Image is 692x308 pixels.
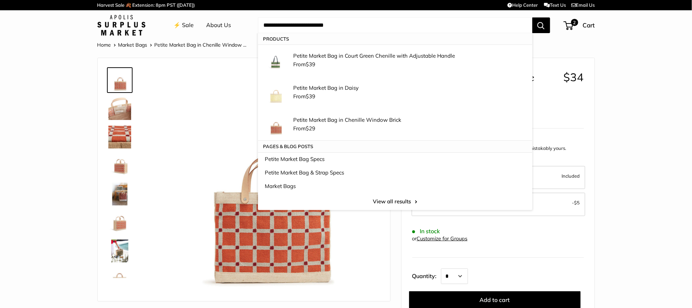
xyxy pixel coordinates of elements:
span: $39 [306,61,316,68]
a: Market Bags [118,42,147,48]
a: Petite Market Bag in Chenille Window Brick [107,210,133,235]
span: Petite Market Bag in Chenille Window ... [155,42,247,48]
img: description_Our very first Chenille-Jute Market bag [265,50,286,71]
a: Market Bags [258,179,532,193]
span: From [294,125,316,132]
button: Search [532,17,550,33]
img: Petite Market Bag in Chenille Window Brick [108,211,131,234]
img: Petite Market Bag in Chenille Window Brick [155,69,380,294]
span: $39 [306,93,316,100]
a: Petite Market Bag in Chenille Window Brick [107,124,133,150]
p: Petite Market Bag in Court Green Chenille with Adjustable Handle [294,52,525,59]
img: Petite Market Bag in Daisy [265,82,286,103]
img: Petite Market Bag in Chenille Window Brick [265,114,286,135]
a: Petite Market Bag in Chenille Window Brick [107,238,133,264]
span: $5 [574,200,580,205]
img: Petite Market Bag in Chenille Window Brick [108,154,131,177]
a: Petite Market Bag in Chenille Window Brick [107,96,133,121]
a: Petite Market Bag Specs [258,152,532,166]
a: View all results [258,193,532,210]
img: Petite Market Bag in Chenille Window Brick [108,183,131,205]
p: Products [258,33,532,45]
img: Petite Market Bag in Chenille Window Brick [108,97,131,120]
span: $29 [306,125,316,132]
p: Pages & Blog posts [258,141,532,152]
a: Petite Market Bag in Chenille Window Brick Petite Market Bag in Chenille Window Brick From$29 [258,109,532,141]
p: Petite Market Bag in Chenille Window Brick [294,116,525,124]
a: Petite Market Bag in Chenille Window Brick [107,267,133,292]
span: 2 [571,19,578,26]
span: $34 [564,70,584,84]
a: Petite Market Bag in Chenille Window Brick [107,153,133,178]
span: Cart [583,21,595,29]
a: Help Center [508,2,538,8]
input: Search... [258,17,532,33]
img: Petite Market Bag in Chenille Window Brick [108,69,131,92]
a: Petite Market Bag in Chenille Window Brick [107,67,133,93]
a: Text Us [544,2,566,8]
img: Apolis: Surplus Market [97,15,145,36]
nav: Breadcrumb [97,40,247,49]
img: Petite Market Bag in Chenille Window Brick [108,240,131,262]
span: Included [562,172,580,180]
a: description_Our very first Chenille-Jute Market bag Petite Market Bag in Court Green Chenille wit... [258,45,532,77]
a: Petite Market Bag & Strap Specs [258,166,532,179]
img: Petite Market Bag in Chenille Window Brick [108,126,131,148]
a: Home [97,42,111,48]
span: - [572,198,580,207]
p: Petite Market Bag in Daisy [294,84,525,92]
a: Petite Market Bag in Daisy Petite Market Bag in Daisy From$39 [258,77,532,109]
img: Petite Market Bag in Chenille Window Brick [108,268,131,291]
a: About Us [206,20,231,31]
span: From [294,93,316,100]
a: Email Us [572,2,595,8]
span: From [294,61,316,68]
a: ⚡️ Sale [174,20,194,31]
a: 2 Cart [564,20,595,31]
a: Petite Market Bag in Chenille Window Brick [107,181,133,207]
